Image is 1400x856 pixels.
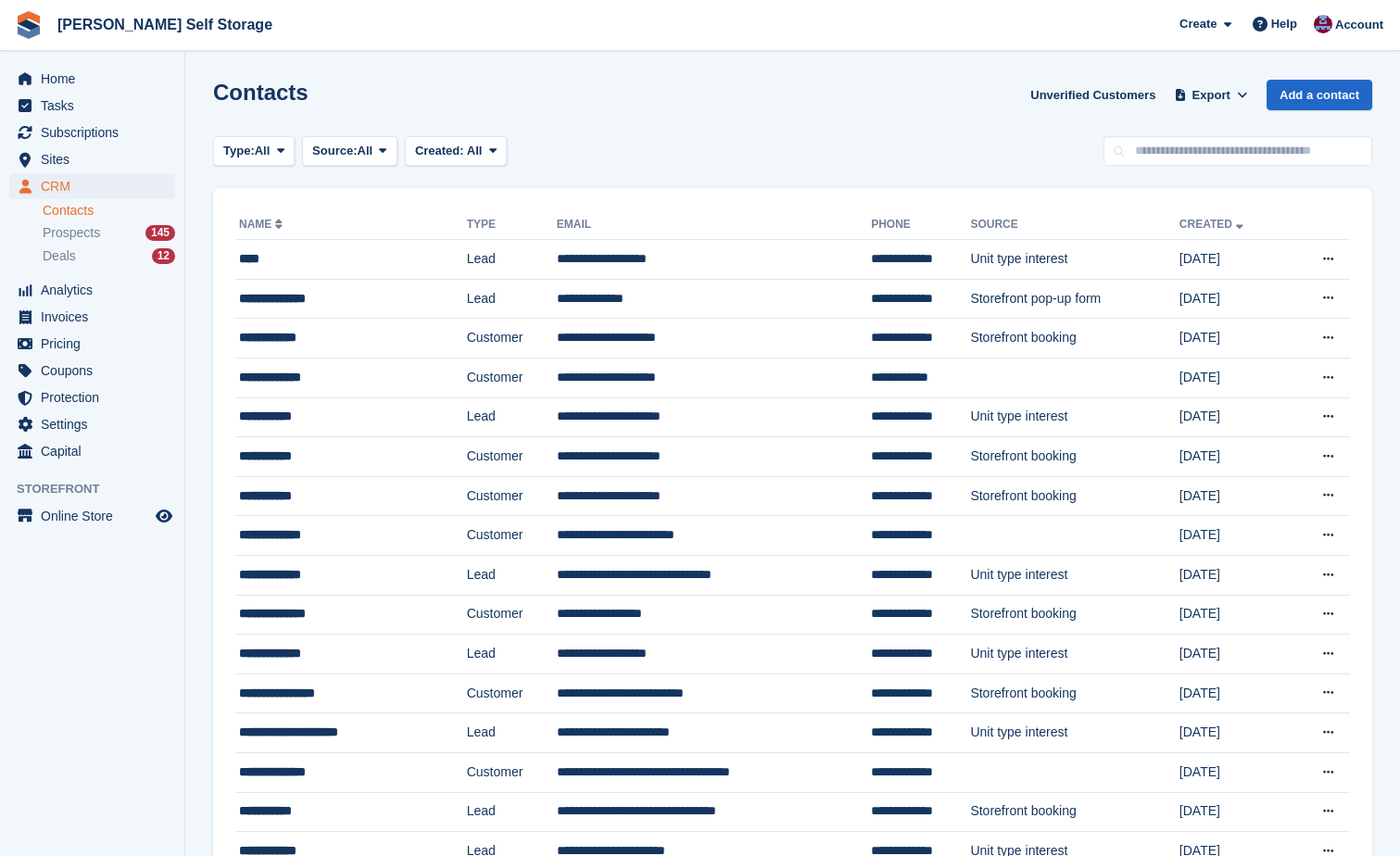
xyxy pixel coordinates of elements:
td: Unit type interest [970,713,1179,753]
div: 145 [145,225,175,241]
td: [DATE] [1179,279,1288,319]
td: Storefront booking [970,595,1179,635]
a: Prospects 145 [43,223,175,243]
span: Capital [41,438,152,464]
span: Settings [41,411,152,437]
td: Unit type interest [970,555,1179,595]
td: [DATE] [1179,595,1288,635]
th: Email [557,210,871,240]
td: Customer [467,516,557,556]
a: menu [9,331,175,357]
td: Storefront booking [970,792,1179,832]
td: Customer [467,752,557,792]
td: Customer [467,358,557,397]
td: Storefront booking [970,476,1179,516]
td: Unit type interest [970,397,1179,437]
a: menu [9,146,175,172]
button: Export [1170,80,1252,110]
td: [DATE] [1179,240,1288,280]
td: Storefront booking [970,319,1179,359]
a: Add a contact [1267,80,1372,110]
span: Analytics [41,277,152,303]
span: Prospects [43,224,100,242]
span: Create [1179,15,1217,33]
td: Customer [467,476,557,516]
span: Protection [41,384,152,410]
span: Deals [43,247,76,265]
a: menu [9,438,175,464]
a: menu [9,384,175,410]
span: Sites [41,146,152,172]
a: Name [239,218,286,231]
span: Source: [312,142,357,160]
span: Storefront [17,480,184,498]
td: [DATE] [1179,792,1288,832]
td: Customer [467,673,557,713]
span: Help [1271,15,1297,33]
span: CRM [41,173,152,199]
td: [DATE] [1179,397,1288,437]
a: menu [9,66,175,92]
div: 12 [152,248,175,264]
span: All [358,142,373,160]
a: menu [9,93,175,119]
th: Source [970,210,1179,240]
span: Coupons [41,358,152,384]
span: Tasks [41,93,152,119]
th: Phone [871,210,970,240]
td: Storefront booking [970,673,1179,713]
a: menu [9,277,175,303]
span: Type: [223,142,255,160]
h1: Contacts [213,80,309,105]
td: [DATE] [1179,673,1288,713]
a: [PERSON_NAME] Self Storage [50,9,280,40]
a: menu [9,358,175,384]
th: Type [467,210,557,240]
span: Home [41,66,152,92]
span: Account [1335,16,1383,34]
td: [DATE] [1179,713,1288,753]
a: Contacts [43,202,175,220]
td: Lead [467,792,557,832]
img: stora-icon-8386f47178a22dfd0bd8f6a31ec36ba5ce8667c1dd55bd0f319d3a0aa187defe.svg [15,11,43,39]
a: menu [9,120,175,145]
td: Lead [467,279,557,319]
a: menu [9,173,175,199]
td: Customer [467,319,557,359]
td: Storefront booking [970,437,1179,477]
td: [DATE] [1179,358,1288,397]
td: [DATE] [1179,437,1288,477]
a: Preview store [153,505,175,527]
a: menu [9,503,175,529]
span: Subscriptions [41,120,152,145]
span: Pricing [41,331,152,357]
a: Unverified Customers [1023,80,1163,110]
td: [DATE] [1179,555,1288,595]
td: Lead [467,635,557,674]
a: menu [9,411,175,437]
span: Created: [415,144,464,157]
td: [DATE] [1179,516,1288,556]
td: [DATE] [1179,752,1288,792]
a: Deals 12 [43,246,175,266]
td: [DATE] [1179,476,1288,516]
span: All [467,144,483,157]
a: menu [9,304,175,330]
button: Type: All [213,136,295,167]
span: Online Store [41,503,152,529]
td: [DATE] [1179,635,1288,674]
td: Lead [467,555,557,595]
a: Created [1179,218,1247,231]
td: [DATE] [1179,319,1288,359]
td: Customer [467,437,557,477]
td: Lead [467,240,557,280]
span: All [255,142,271,160]
td: Storefront pop-up form [970,279,1179,319]
button: Created: All [405,136,507,167]
img: Tracy Bailey [1314,15,1332,33]
button: Source: All [302,136,397,167]
td: Customer [467,595,557,635]
span: Invoices [41,304,152,330]
td: Unit type interest [970,635,1179,674]
td: Unit type interest [970,240,1179,280]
